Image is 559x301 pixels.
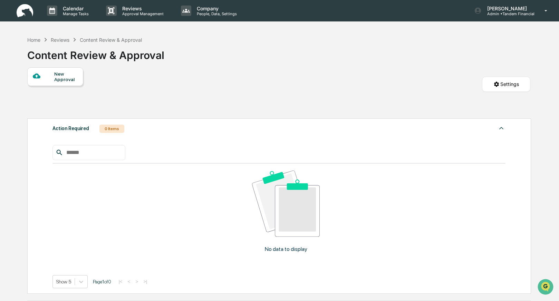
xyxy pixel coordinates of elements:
[17,4,33,18] img: logo
[117,6,167,11] p: Reviews
[57,11,92,16] p: Manage Tasks
[126,279,133,284] button: <
[252,171,320,237] img: No data
[7,101,12,106] div: 🔎
[482,77,530,92] button: Settings
[23,60,87,65] div: We're available if you need us!
[537,278,556,297] iframe: Open customer support
[49,117,84,122] a: Powered byPylon
[4,84,47,97] a: 🖐️Preclearance
[27,43,164,61] div: Content Review & Approval
[47,84,88,97] a: 🗄️Attestations
[191,11,240,16] p: People, Data, Settings
[7,14,126,26] p: How can we help?
[57,87,86,94] span: Attestations
[265,246,307,252] p: No data to display
[69,117,84,122] span: Pylon
[116,279,124,284] button: |<
[7,53,19,65] img: 1746055101610-c473b297-6a78-478c-a979-82029cc54cd1
[133,279,140,284] button: >
[50,88,56,93] div: 🗄️
[54,71,77,82] div: New Approval
[482,6,534,11] p: [PERSON_NAME]
[99,125,124,133] div: 0 Items
[117,55,126,63] button: Start new chat
[57,6,92,11] p: Calendar
[93,279,111,284] span: Page 1 of 0
[14,100,44,107] span: Data Lookup
[191,6,240,11] p: Company
[80,37,142,43] div: Content Review & Approval
[23,53,113,60] div: Start new chat
[52,124,89,133] div: Action Required
[497,124,505,132] img: caret
[141,279,149,284] button: >|
[27,37,40,43] div: Home
[7,88,12,93] div: 🖐️
[51,37,69,43] div: Reviews
[117,11,167,16] p: Approval Management
[4,97,46,110] a: 🔎Data Lookup
[14,87,45,94] span: Preclearance
[482,11,534,16] p: Admin • Tandem Financial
